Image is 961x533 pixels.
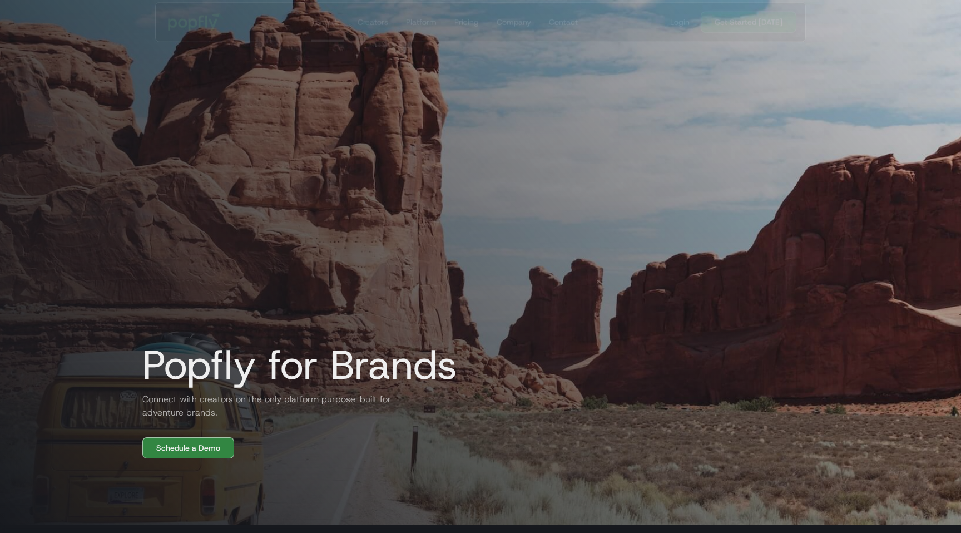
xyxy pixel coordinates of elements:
a: Creators [353,3,393,42]
div: Brands [315,17,340,28]
h2: Connect with creators on the only platform purpose-built for adventure brands. [133,393,400,420]
div: Creators [358,17,388,28]
div: Company [497,17,531,28]
a: Company [492,3,536,42]
a: Platform [402,3,441,42]
a: Contact [544,3,582,42]
div: Contact [549,17,578,28]
div: Pricing [454,17,479,28]
a: Pricing [450,3,483,42]
a: Get Started [DATE] [701,12,796,33]
div: Platform [406,17,437,28]
a: home [160,6,232,39]
h1: Popfly for Brands [133,343,457,387]
a: Login [666,17,694,28]
a: Schedule a Demo [142,437,234,458]
a: Brands [311,3,344,42]
div: Login [670,17,690,28]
